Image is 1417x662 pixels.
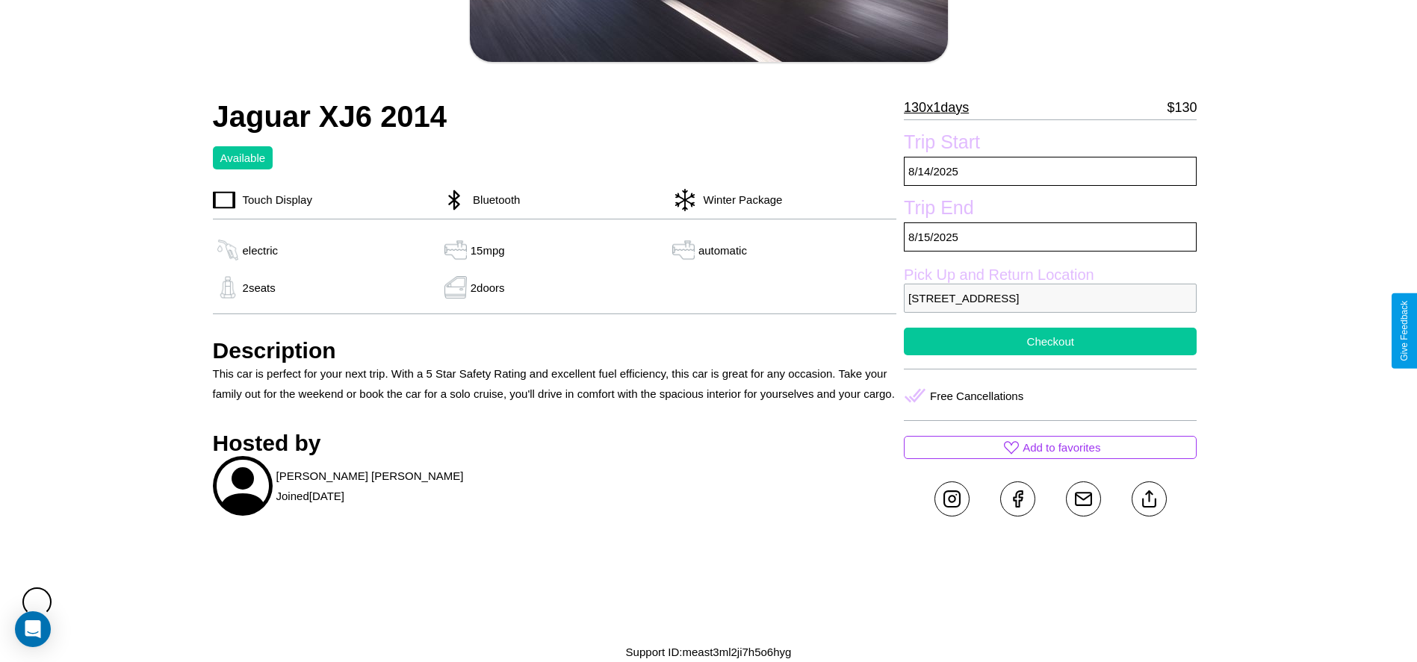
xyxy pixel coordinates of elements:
p: Support ID: meast3ml2ji7h5o6hyg [626,642,792,662]
div: Open Intercom Messenger [15,611,51,647]
div: Give Feedback [1399,301,1410,361]
p: Winter Package [696,190,783,210]
p: 8 / 14 / 2025 [904,157,1197,186]
h2: Jaguar XJ6 2014 [213,100,897,134]
p: Bluetooth [465,190,520,210]
p: Add to favorites [1023,437,1100,458]
img: gas [213,276,243,299]
img: gas [669,239,698,261]
label: Pick Up and Return Location [904,266,1197,284]
img: gas [441,276,471,299]
img: gas [213,239,243,261]
p: electric [243,240,279,260]
p: Touch Display [235,190,312,210]
p: 2 doors [471,278,505,298]
p: Available [220,148,266,168]
p: Joined [DATE] [276,486,344,506]
h3: Hosted by [213,431,897,456]
button: Checkout [904,328,1197,355]
p: automatic [698,240,747,260]
p: 8 / 15 / 2025 [904,222,1197,252]
p: 130 x 1 days [904,96,969,119]
h3: Description [213,338,897,363]
p: [STREET_ADDRESS] [904,284,1197,313]
p: This car is perfect for your next trip. With a 5 Star Safety Rating and excellent fuel efficiency... [213,363,897,404]
p: Free Cancellations [930,386,1023,406]
p: 15 mpg [471,240,505,260]
label: Trip End [904,197,1197,222]
p: $ 130 [1167,96,1197,119]
p: 2 seats [243,278,276,298]
img: gas [441,239,471,261]
button: Add to favorites [904,436,1197,459]
label: Trip Start [904,131,1197,157]
p: [PERSON_NAME] [PERSON_NAME] [276,466,464,486]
